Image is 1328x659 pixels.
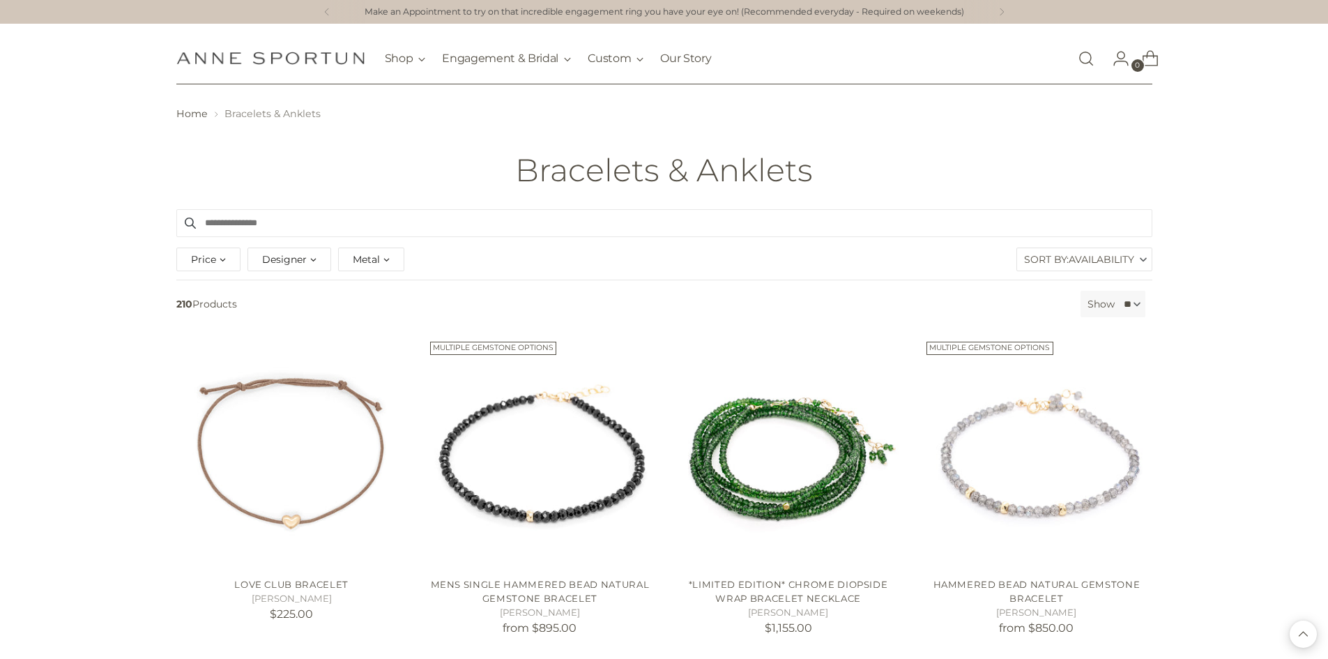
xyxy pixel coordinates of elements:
a: Love Club Bracelet [234,579,349,590]
a: *Limited Edition* Chrome Diopside Wrap Bracelet Necklace [689,579,888,604]
span: $225.00 [270,607,313,621]
span: Bracelets & Anklets [224,107,321,120]
p: from $850.00 [921,620,1152,637]
label: Sort By:Availability [1017,248,1152,271]
p: from $895.00 [425,620,655,637]
span: $1,155.00 [765,621,812,635]
a: Love Club Bracelet [176,336,407,567]
h5: [PERSON_NAME] [921,606,1152,620]
a: Hammered Bead Natural Gemstone Bracelet [921,336,1152,567]
a: *Limited Edition* Chrome Diopside Wrap Bracelet Necklace [673,336,903,567]
button: Shop [385,43,426,74]
a: Anne Sportun Fine Jewellery [176,52,365,65]
nav: breadcrumbs [176,107,1152,121]
span: Designer [262,252,307,267]
h5: [PERSON_NAME] [425,606,655,620]
b: 210 [176,298,192,310]
a: Mens Single Hammered Bead Natural Gemstone Bracelet [425,336,655,567]
button: Engagement & Bridal [442,43,571,74]
a: Home [176,107,208,120]
button: Custom [588,43,643,74]
input: Search products [176,209,1152,237]
a: Our Story [660,43,711,74]
h1: Bracelets & Anklets [515,153,813,188]
span: Metal [353,252,380,267]
a: Make an Appointment to try on that incredible engagement ring you have your eye on! (Recommended ... [365,6,964,19]
span: Availability [1069,248,1134,271]
a: Open search modal [1072,45,1100,73]
a: Open cart modal [1131,45,1159,73]
button: Back to top [1290,621,1317,648]
a: Hammered Bead Natural Gemstone Bracelet [933,579,1140,604]
span: 0 [1131,59,1144,72]
a: Mens Single Hammered Bead Natural Gemstone Bracelet [431,579,650,604]
span: Price [191,252,216,267]
h5: [PERSON_NAME] [673,606,903,620]
h5: [PERSON_NAME] [176,592,407,606]
span: Products [171,291,1075,317]
a: Go to the account page [1101,45,1129,73]
label: Show [1087,297,1115,312]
